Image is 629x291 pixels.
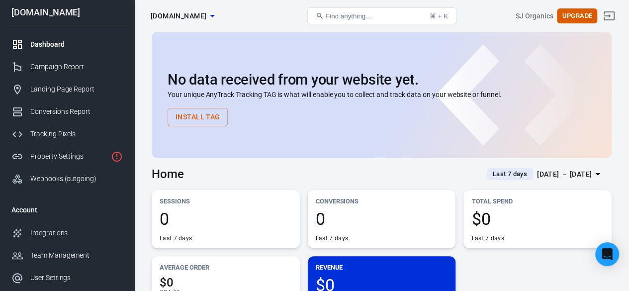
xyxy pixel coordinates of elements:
a: Dashboard [3,33,131,56]
div: Team Management [30,250,123,261]
p: Total Spend [471,196,604,206]
a: User Settings [3,267,131,289]
p: Revenue [316,262,448,273]
span: 0 [160,210,292,227]
svg: Property is not installed yet [111,151,123,163]
div: Last 7 days [160,234,192,242]
p: Conversions [316,196,448,206]
div: Dashboard [30,39,123,50]
a: Campaign Report [3,56,131,78]
div: Last 7 days [316,234,348,242]
span: $0 [160,277,292,289]
div: Last 7 days [471,234,504,242]
span: Find anything... [326,12,371,20]
h2: No data received from your website yet. [168,72,596,88]
a: Sign out [597,4,621,28]
div: Open Intercom Messenger [595,242,619,266]
a: Team Management [3,244,131,267]
h3: Home [152,167,184,181]
div: ⌘ + K [430,12,448,20]
div: [DATE] － [DATE] [537,168,592,181]
div: User Settings [30,273,123,283]
div: Integrations [30,228,123,238]
button: Find anything...⌘ + K [307,7,456,24]
a: Integrations [3,222,131,244]
p: Your unique AnyTrack Tracking TAG is what will enable you to collect and track data on your websi... [168,90,596,100]
a: Webhooks (outgoing) [3,168,131,190]
div: Campaign Report [30,62,123,72]
button: [DOMAIN_NAME] [147,7,218,25]
a: Conversions Report [3,100,131,123]
a: Property Settings [3,145,131,168]
div: [DOMAIN_NAME] [3,8,131,17]
a: Tracking Pixels [3,123,131,145]
button: Last 7 days[DATE] － [DATE] [479,166,612,183]
p: Average Order [160,262,292,273]
div: Property Settings [30,151,107,162]
div: Conversions Report [30,106,123,117]
button: Install Tag [168,108,228,126]
li: Account [3,198,131,222]
span: threestepformula.in [151,10,206,22]
div: Webhooks (outgoing) [30,174,123,184]
a: Landing Page Report [3,78,131,100]
div: Account id: ZqcgKDFp [516,11,553,21]
div: Tracking Pixels [30,129,123,139]
span: Last 7 days [489,169,531,179]
p: Sessions [160,196,292,206]
span: 0 [316,210,448,227]
button: Upgrade [557,8,597,24]
span: $0 [471,210,604,227]
div: Landing Page Report [30,84,123,95]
